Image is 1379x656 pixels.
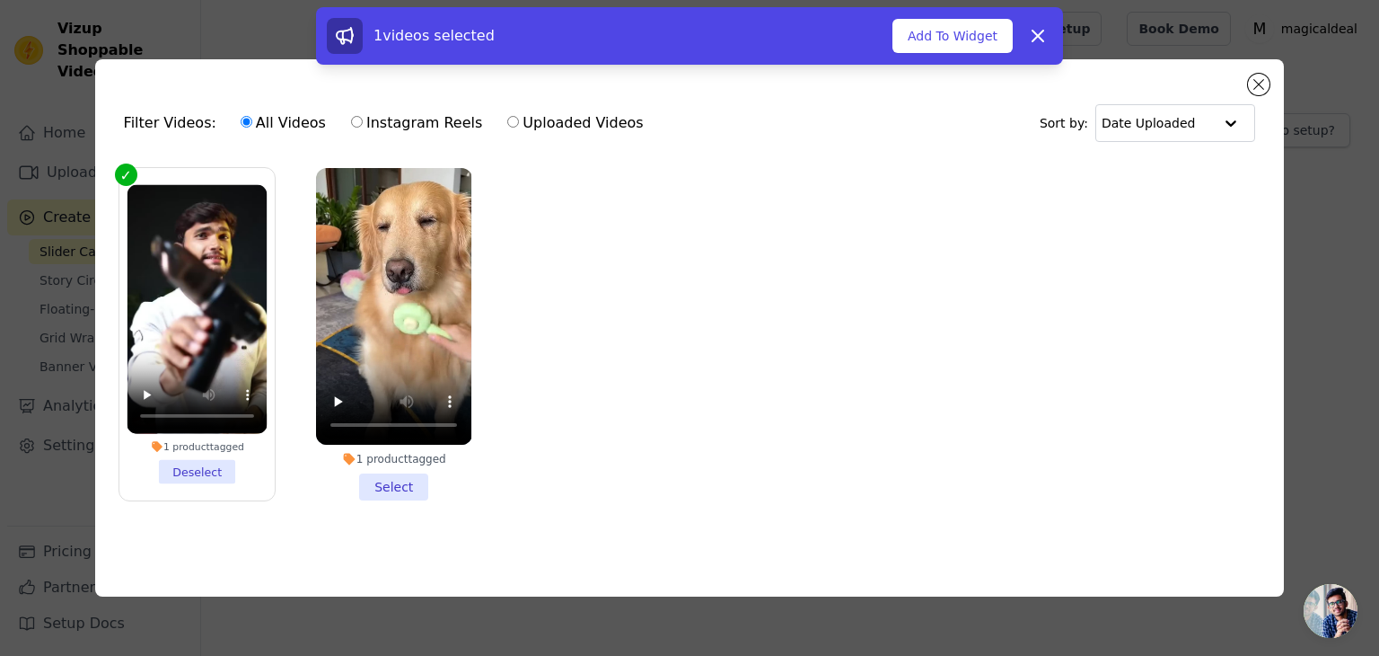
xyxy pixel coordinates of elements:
label: Instagram Reels [350,111,483,135]
label: All Videos [240,111,327,135]
label: Uploaded Videos [506,111,644,135]
div: Sort by: [1040,104,1256,142]
div: 1 product tagged [127,440,267,453]
a: Open chat [1304,584,1357,638]
div: 1 product tagged [316,452,471,466]
span: 1 videos selected [373,27,495,44]
div: Filter Videos: [124,102,654,144]
button: Add To Widget [892,19,1013,53]
button: Close modal [1248,74,1269,95]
